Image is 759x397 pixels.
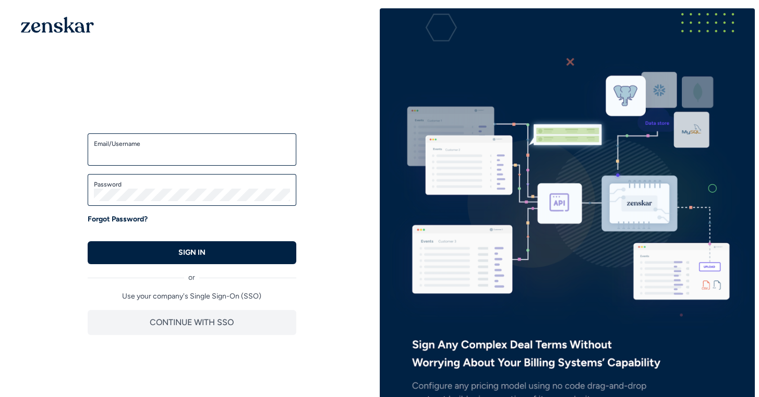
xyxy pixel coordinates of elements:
p: Use your company's Single Sign-On (SSO) [88,291,296,302]
button: SIGN IN [88,241,296,264]
img: 1OGAJ2xQqyY4LXKgY66KYq0eOWRCkrZdAb3gUhuVAqdWPZE9SRJmCz+oDMSn4zDLXe31Ii730ItAGKgCKgCCgCikA4Av8PJUP... [21,17,94,33]
label: Email/Username [94,140,290,148]
label: Password [94,180,290,189]
button: CONTINUE WITH SSO [88,310,296,335]
a: Forgot Password? [88,214,148,225]
p: SIGN IN [178,247,206,258]
div: or [88,264,296,283]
